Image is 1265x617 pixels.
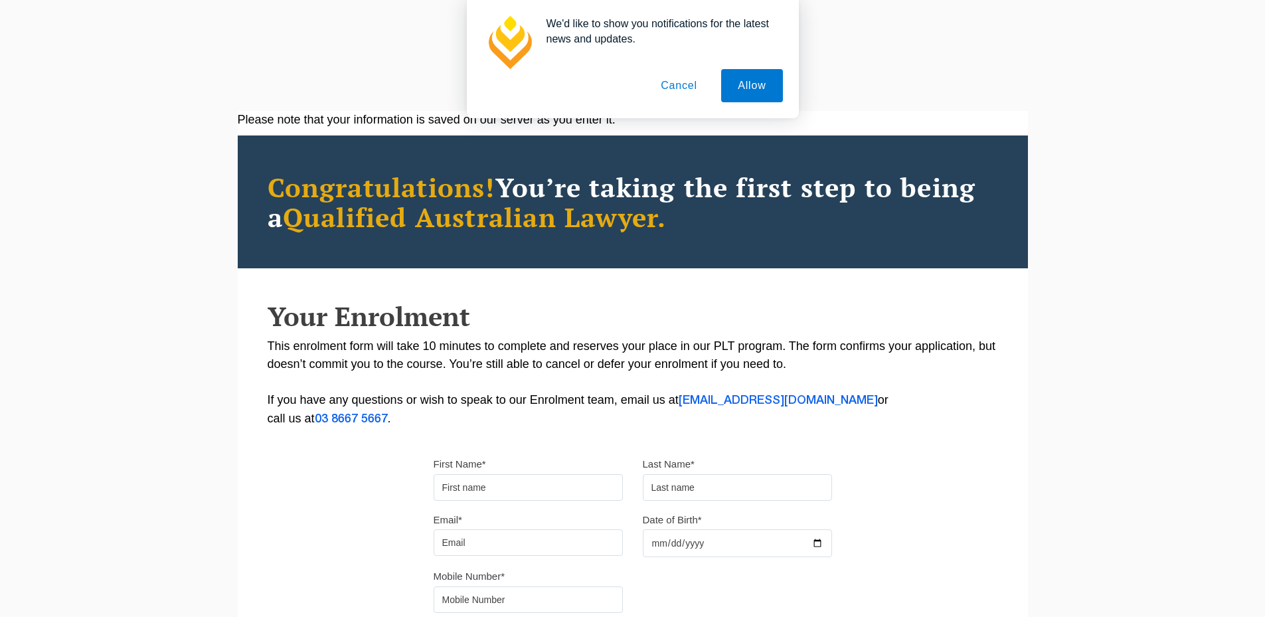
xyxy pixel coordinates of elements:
label: Last Name* [643,458,695,471]
label: Mobile Number* [434,570,505,583]
label: Date of Birth* [643,513,702,527]
span: Qualified Australian Lawyer. [283,199,667,234]
button: Allow [721,69,782,102]
div: We'd like to show you notifications for the latest news and updates. [536,16,783,46]
h2: Your Enrolment [268,302,998,331]
label: Email* [434,513,462,527]
a: [EMAIL_ADDRESS][DOMAIN_NAME] [679,395,878,406]
input: Email [434,529,623,556]
input: Mobile Number [434,586,623,613]
a: 03 8667 5667 [315,414,388,424]
button: Cancel [644,69,714,102]
label: First Name* [434,458,486,471]
input: Last name [643,474,832,501]
h2: You’re taking the first step to being a [268,172,998,232]
div: Please note that your information is saved on our server as you enter it. [238,111,1028,129]
p: This enrolment form will take 10 minutes to complete and reserves your place in our PLT program. ... [268,337,998,428]
span: Congratulations! [268,169,495,205]
input: First name [434,474,623,501]
img: notification icon [483,16,536,69]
